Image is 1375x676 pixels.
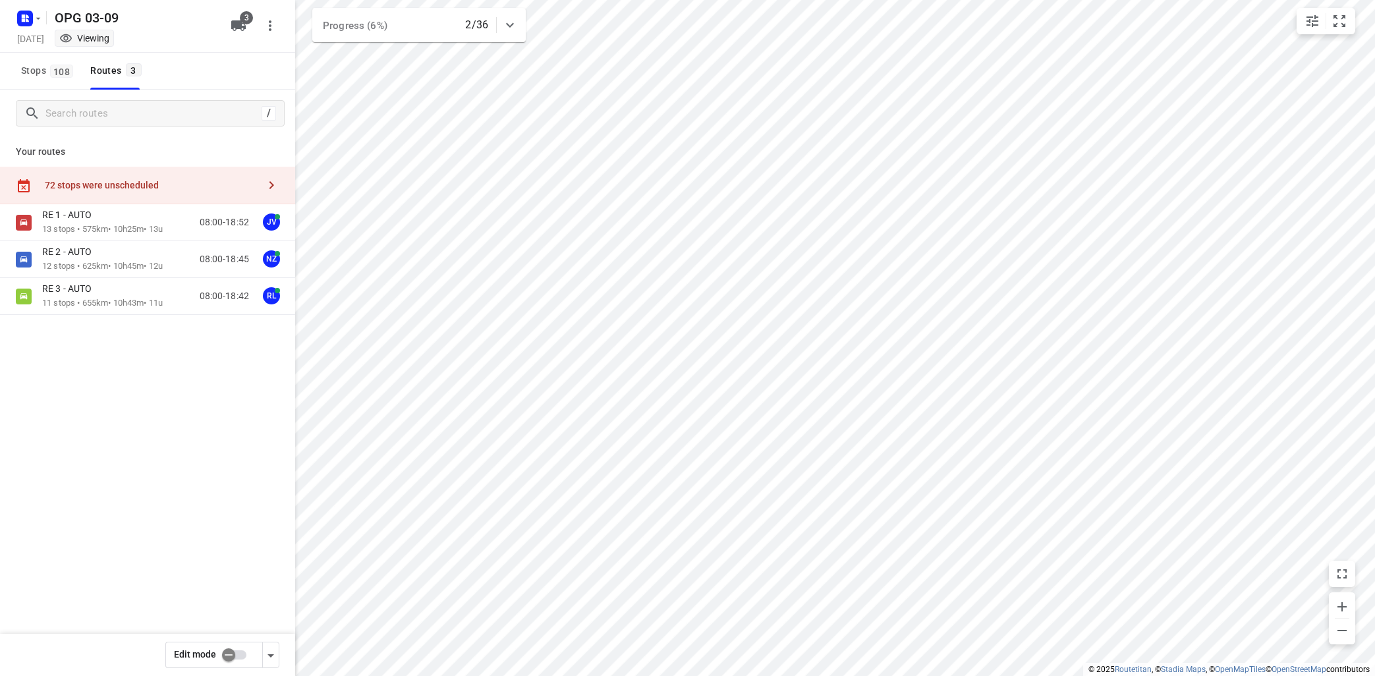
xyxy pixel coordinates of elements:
[59,32,109,45] div: You are currently in view mode. To make any changes, go to edit project.
[465,17,488,33] p: 2/36
[1115,665,1152,674] a: Routetitan
[312,8,526,42] div: Progress (6%)2/36
[90,63,145,79] div: Routes
[1215,665,1266,674] a: OpenMapTiles
[1088,665,1370,674] li: © 2025 , © , © © contributors
[323,20,387,32] span: Progress (6%)
[240,11,253,24] span: 3
[174,649,216,660] span: Edit mode
[21,63,77,79] span: Stops
[263,646,279,663] div: Driver app settings
[1161,665,1206,674] a: Stadia Maps
[1272,665,1326,674] a: OpenStreetMap
[42,297,163,310] p: 11 stops • 655km • 10h43m • 11u
[45,180,258,190] div: 72 stops were unscheduled
[42,283,99,295] p: RE 3 - AUTO
[257,13,283,39] button: More
[1297,8,1355,34] div: small contained button group
[42,223,163,236] p: 13 stops • 575km • 10h25m • 13u
[200,289,249,303] p: 08:00-18:42
[42,246,99,258] p: RE 2 - AUTO
[200,215,249,229] p: 08:00-18:52
[225,13,252,39] button: 3
[16,145,279,159] p: Your routes
[1299,8,1326,34] button: Map settings
[126,63,142,76] span: 3
[200,252,249,266] p: 08:00-18:45
[42,260,163,273] p: 12 stops • 625km • 10h45m • 12u
[262,106,276,121] div: /
[45,103,262,124] input: Search routes
[1326,8,1353,34] button: Fit zoom
[50,65,73,78] span: 108
[42,209,99,221] p: RE 1 - AUTO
